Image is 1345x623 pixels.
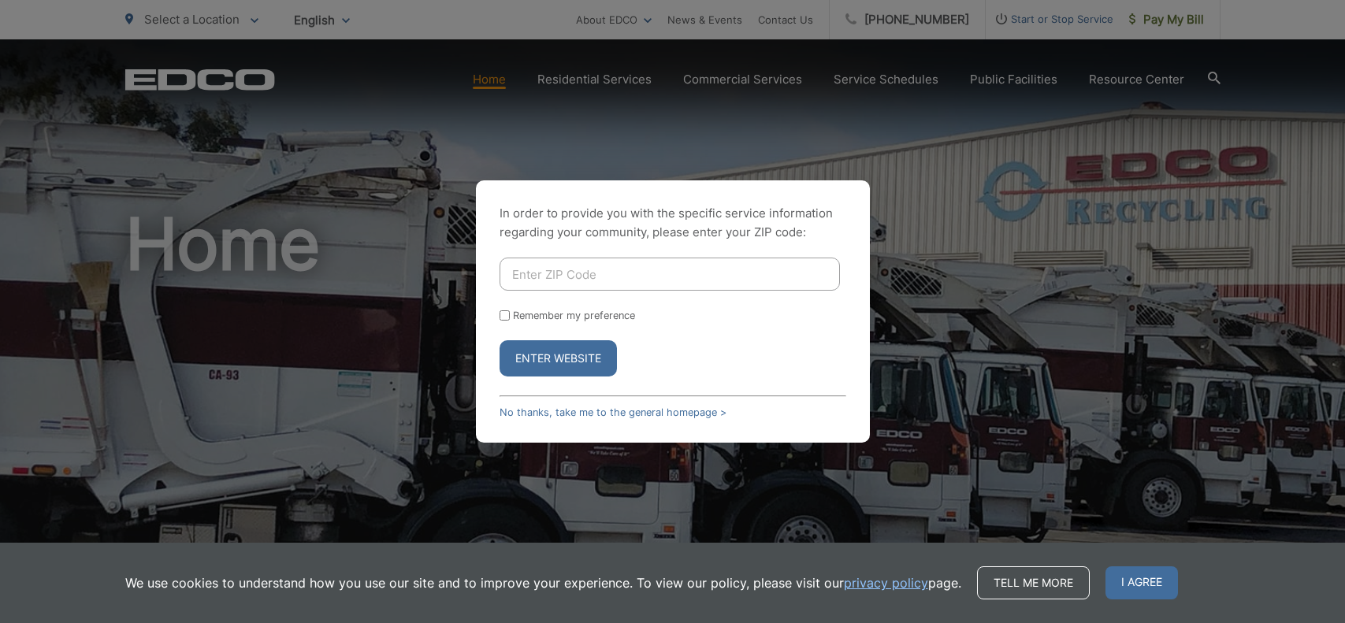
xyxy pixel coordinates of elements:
p: We use cookies to understand how you use our site and to improve your experience. To view our pol... [125,573,961,592]
label: Remember my preference [513,310,635,321]
input: Enter ZIP Code [500,258,840,291]
a: privacy policy [844,573,928,592]
a: Tell me more [977,566,1090,599]
span: I agree [1105,566,1178,599]
button: Enter Website [500,340,617,376]
p: In order to provide you with the specific service information regarding your community, please en... [500,204,846,242]
a: No thanks, take me to the general homepage > [500,406,726,418]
